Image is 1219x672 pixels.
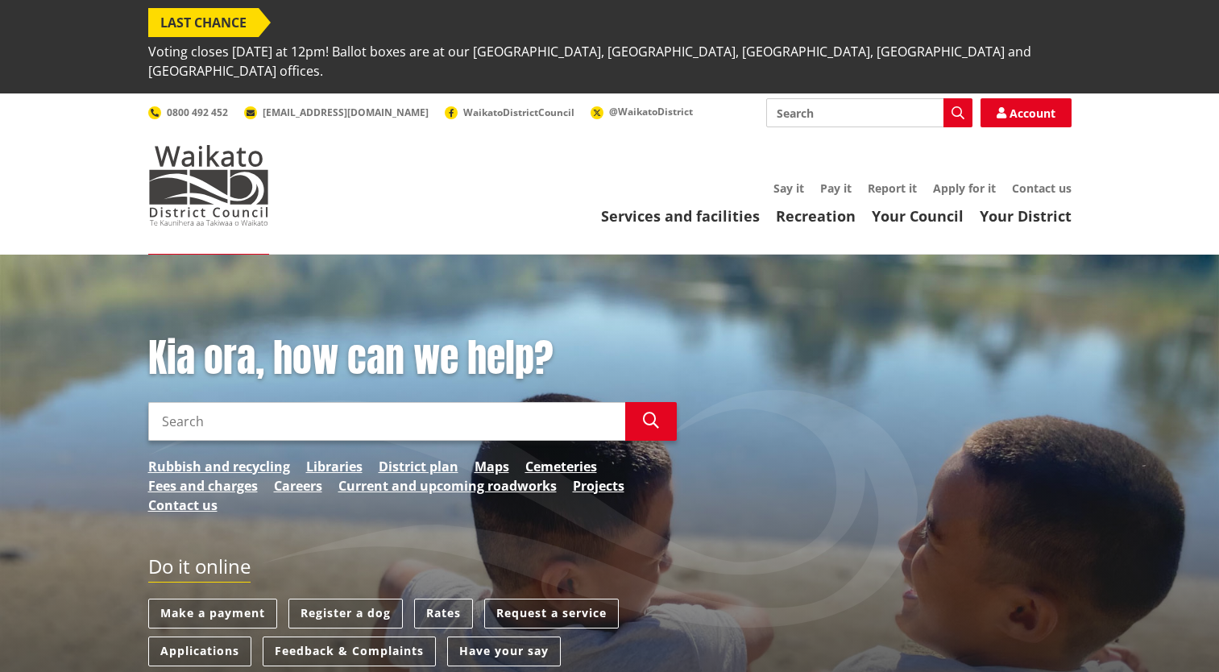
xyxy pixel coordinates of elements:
[148,476,258,496] a: Fees and charges
[933,180,996,196] a: Apply for it
[766,98,972,127] input: Search input
[609,105,693,118] span: @WaikatoDistrict
[525,457,597,476] a: Cemeteries
[148,457,290,476] a: Rubbish and recycling
[148,599,277,628] a: Make a payment
[868,180,917,196] a: Report it
[288,599,403,628] a: Register a dog
[573,476,624,496] a: Projects
[148,402,625,441] input: Search input
[601,206,760,226] a: Services and facilities
[414,599,473,628] a: Rates
[148,106,228,119] a: 0800 492 452
[263,637,436,666] a: Feedback & Complaints
[306,457,363,476] a: Libraries
[463,106,574,119] span: WaikatoDistrictCouncil
[379,457,458,476] a: District plan
[263,106,429,119] span: [EMAIL_ADDRESS][DOMAIN_NAME]
[445,106,574,119] a: WaikatoDistrictCouncil
[338,476,557,496] a: Current and upcoming roadworks
[148,637,251,666] a: Applications
[820,180,852,196] a: Pay it
[484,599,619,628] a: Request a service
[148,8,259,37] span: LAST CHANCE
[1012,180,1072,196] a: Contact us
[776,206,856,226] a: Recreation
[274,476,322,496] a: Careers
[447,637,561,666] a: Have your say
[980,206,1072,226] a: Your District
[148,555,251,583] h2: Do it online
[148,335,677,382] h1: Kia ora, how can we help?
[148,37,1072,85] span: Voting closes [DATE] at 12pm! Ballot boxes are at our [GEOGRAPHIC_DATA], [GEOGRAPHIC_DATA], [GEOG...
[872,206,964,226] a: Your Council
[148,496,218,515] a: Contact us
[148,145,269,226] img: Waikato District Council - Te Kaunihera aa Takiwaa o Waikato
[981,98,1072,127] a: Account
[167,106,228,119] span: 0800 492 452
[244,106,429,119] a: [EMAIL_ADDRESS][DOMAIN_NAME]
[773,180,804,196] a: Say it
[475,457,509,476] a: Maps
[591,105,693,118] a: @WaikatoDistrict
